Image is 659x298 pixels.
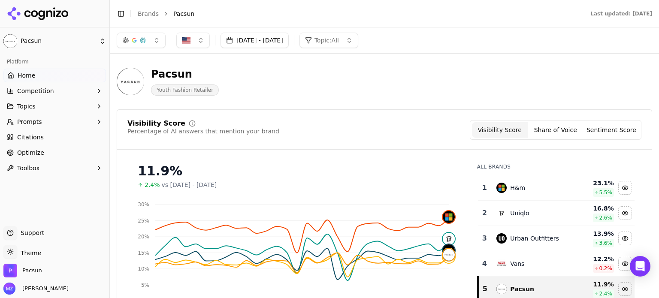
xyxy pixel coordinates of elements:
[481,233,488,244] div: 3
[599,214,612,221] span: 2.6 %
[3,130,106,144] a: Citations
[443,211,455,223] img: h&m
[173,9,194,18] span: Pacsun
[478,251,635,277] tr: 4vansVans12.2%0.2%Hide vans data
[510,259,524,268] div: Vans
[3,146,106,160] a: Optimize
[117,68,144,95] img: Pacsun
[138,163,460,179] div: 11.9%
[481,183,488,193] div: 1
[496,259,507,269] img: vans
[151,84,219,96] span: Youth Fashion Retailer
[141,282,149,288] tspan: 5%
[3,34,17,48] img: Pacsun
[472,122,528,138] button: Visibility Score
[162,181,217,189] span: vs [DATE] - [DATE]
[145,181,160,189] span: 2.4%
[3,264,17,277] img: Pacsun
[443,249,455,261] img: pacsun
[138,266,149,272] tspan: 10%
[590,10,652,17] div: Last updated: [DATE]
[496,183,507,193] img: h&m
[574,280,614,289] div: 11.9 %
[17,164,40,172] span: Toolbox
[510,209,529,217] div: Uniqlo
[618,282,632,296] button: Hide pacsun data
[17,117,42,126] span: Prompts
[17,148,44,157] span: Optimize
[182,36,190,45] img: United States
[574,204,614,213] div: 16.8 %
[478,201,635,226] tr: 2uniqloUniqlo16.8%2.6%Hide uniqlo data
[618,257,632,271] button: Hide vans data
[599,290,612,297] span: 2.4 %
[478,175,635,201] tr: 1h&mH&m23.1%5.5%Hide h&m data
[574,255,614,263] div: 12.2 %
[138,250,149,256] tspan: 15%
[151,67,219,81] div: Pacsun
[3,69,106,82] a: Home
[574,229,614,238] div: 13.9 %
[3,115,106,129] button: Prompts
[22,267,42,274] span: Pacsun
[496,284,507,294] img: pacsun
[482,284,488,294] div: 5
[17,229,44,237] span: Support
[127,120,185,127] div: Visibility Score
[3,283,69,295] button: Open user button
[138,234,149,240] tspan: 20%
[496,208,507,218] img: uniqlo
[481,259,488,269] div: 4
[138,218,149,224] tspan: 25%
[17,87,54,95] span: Competition
[17,250,41,256] span: Theme
[574,179,614,187] div: 23.1 %
[618,206,632,220] button: Hide uniqlo data
[127,127,279,135] div: Percentage of AI answers that mention your brand
[3,55,106,69] div: Platform
[18,71,35,80] span: Home
[3,161,106,175] button: Toolbox
[583,122,639,138] button: Sentiment Score
[478,226,635,251] tr: 3urban outfittersUrban Outfitters13.9%3.6%Hide urban outfitters data
[510,285,534,293] div: Pacsun
[510,184,525,192] div: H&m
[618,232,632,245] button: Hide urban outfitters data
[443,233,455,245] img: uniqlo
[599,189,612,196] span: 5.5 %
[496,233,507,244] img: urban outfitters
[17,102,36,111] span: Topics
[3,84,106,98] button: Competition
[630,256,650,277] div: Open Intercom Messenger
[599,240,612,247] span: 3.6 %
[477,163,635,170] div: All Brands
[138,9,573,18] nav: breadcrumb
[481,208,488,218] div: 2
[3,99,106,113] button: Topics
[618,181,632,195] button: Hide h&m data
[138,202,149,208] tspan: 30%
[510,234,559,243] div: Urban Outfitters
[17,133,44,141] span: Citations
[19,285,69,292] span: [PERSON_NAME]
[599,265,612,272] span: 0.2 %
[528,122,583,138] button: Share of Voice
[314,36,339,45] span: Topic: All
[443,244,455,256] img: urban outfitters
[21,37,96,45] span: Pacsun
[138,10,159,17] a: Brands
[3,283,15,295] img: Mera Zhang
[221,33,289,48] button: [DATE] - [DATE]
[3,264,42,277] button: Open organization switcher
